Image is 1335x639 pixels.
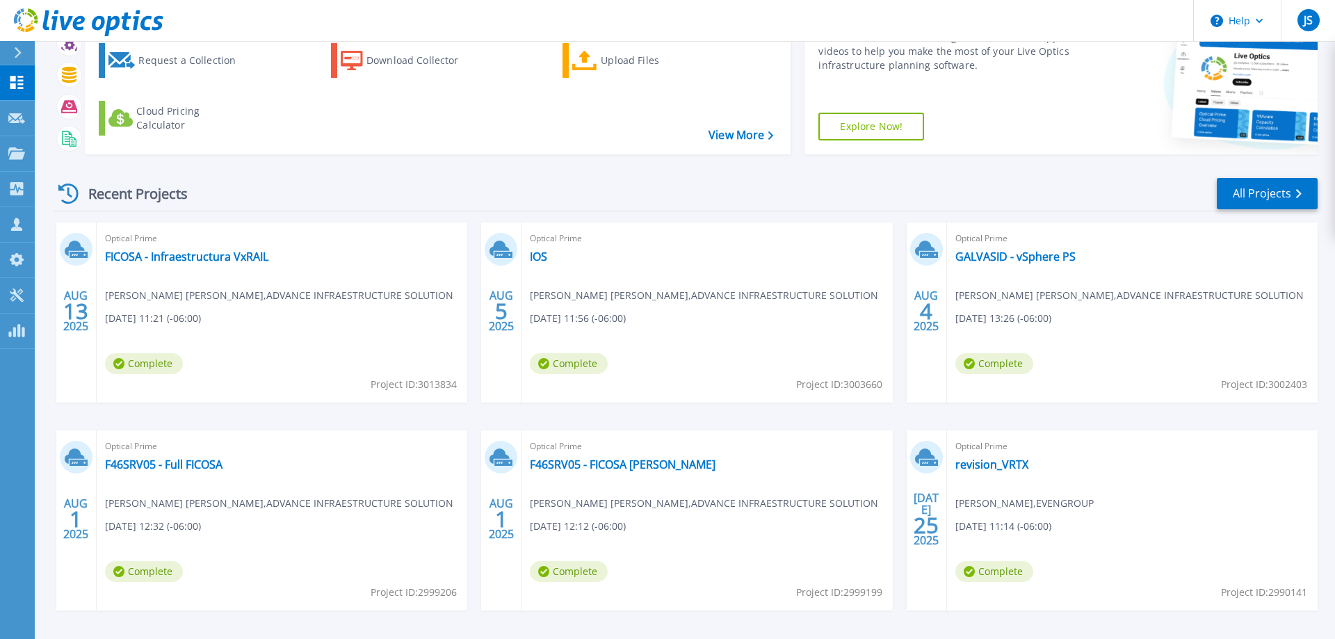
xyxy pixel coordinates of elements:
[530,353,608,374] span: Complete
[818,113,924,140] a: Explore Now!
[955,561,1033,582] span: Complete
[105,288,453,303] span: [PERSON_NAME] [PERSON_NAME] , ADVANCE INFRAESTRUCTURE SOLUTION
[955,353,1033,374] span: Complete
[366,47,478,74] div: Download Collector
[63,305,88,317] span: 13
[601,47,712,74] div: Upload Files
[136,104,248,132] div: Cloud Pricing Calculator
[563,43,718,78] a: Upload Files
[955,311,1051,326] span: [DATE] 13:26 (-06:00)
[530,250,547,264] a: IOS
[530,561,608,582] span: Complete
[1217,178,1318,209] a: All Projects
[709,129,773,142] a: View More
[495,513,508,525] span: 1
[1221,585,1307,600] span: Project ID: 2990141
[331,43,486,78] a: Download Collector
[530,231,884,246] span: Optical Prime
[105,519,201,534] span: [DATE] 12:32 (-06:00)
[955,231,1309,246] span: Optical Prime
[530,519,626,534] span: [DATE] 12:12 (-06:00)
[955,458,1028,471] a: revision_VRTX
[105,439,459,454] span: Optical Prime
[530,288,878,303] span: [PERSON_NAME] [PERSON_NAME] , ADVANCE INFRAESTRUCTURE SOLUTION
[105,353,183,374] span: Complete
[530,496,878,511] span: [PERSON_NAME] [PERSON_NAME] , ADVANCE INFRAESTRUCTURE SOLUTION
[63,494,89,544] div: AUG 2025
[105,311,201,326] span: [DATE] 11:21 (-06:00)
[488,494,515,544] div: AUG 2025
[138,47,250,74] div: Request a Collection
[796,377,882,392] span: Project ID: 3003660
[920,305,932,317] span: 4
[914,519,939,531] span: 25
[530,458,715,471] a: F46SRV05 - FICOSA [PERSON_NAME]
[63,286,89,337] div: AUG 2025
[955,288,1304,303] span: [PERSON_NAME] [PERSON_NAME] , ADVANCE INFRAESTRUCTURE SOLUTION
[105,231,459,246] span: Optical Prime
[70,513,82,525] span: 1
[105,458,222,471] a: F46SRV05 - Full FICOSA
[955,519,1051,534] span: [DATE] 11:14 (-06:00)
[54,177,207,211] div: Recent Projects
[488,286,515,337] div: AUG 2025
[99,101,254,136] a: Cloud Pricing Calculator
[818,31,1080,72] div: Find tutorials, instructional guides and other support videos to help you make the most of your L...
[1304,15,1313,26] span: JS
[530,439,884,454] span: Optical Prime
[955,496,1094,511] span: [PERSON_NAME] , EVENGROUP
[955,250,1076,264] a: GALVASID - vSphere PS
[371,377,457,392] span: Project ID: 3013834
[105,561,183,582] span: Complete
[105,496,453,511] span: [PERSON_NAME] [PERSON_NAME] , ADVANCE INFRAESTRUCTURE SOLUTION
[1221,377,1307,392] span: Project ID: 3002403
[955,439,1309,454] span: Optical Prime
[796,585,882,600] span: Project ID: 2999199
[495,305,508,317] span: 5
[530,311,626,326] span: [DATE] 11:56 (-06:00)
[99,43,254,78] a: Request a Collection
[913,286,939,337] div: AUG 2025
[105,250,268,264] a: FICOSA - Infraestructura VxRAIL
[371,585,457,600] span: Project ID: 2999206
[913,494,939,544] div: [DATE] 2025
